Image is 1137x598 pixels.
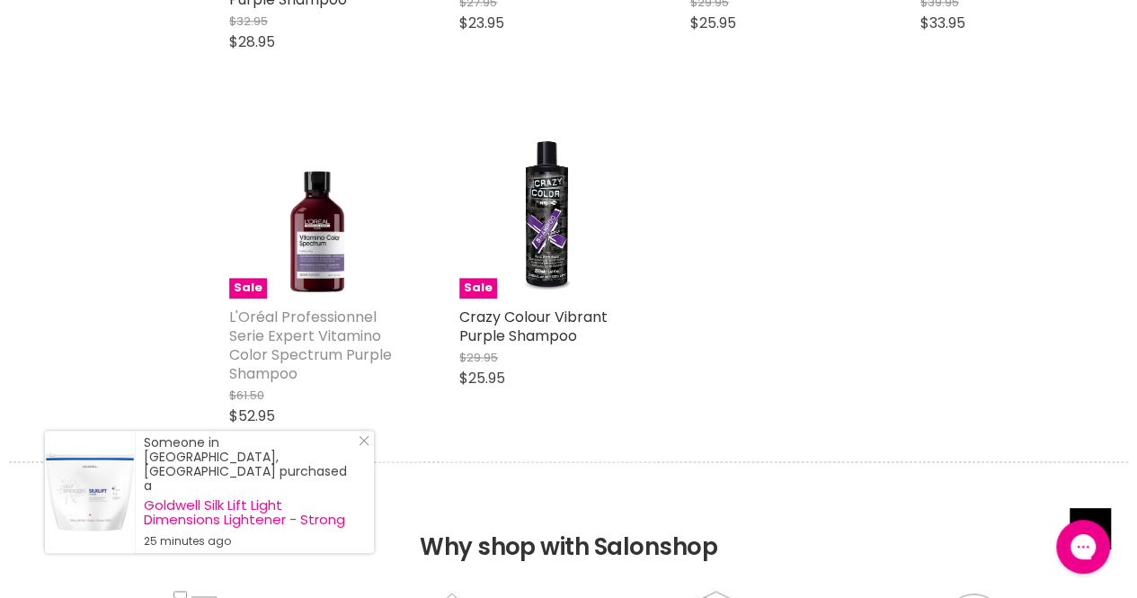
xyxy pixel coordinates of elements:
[459,307,608,346] a: Crazy Colour Vibrant Purple Shampoo
[229,387,264,404] span: $61.50
[9,461,1128,588] h2: Why shop with Salonshop
[351,435,369,453] a: Close Notification
[229,31,275,52] span: $28.95
[459,368,505,388] span: $25.95
[1070,508,1110,555] span: Back to top
[229,406,275,426] span: $52.95
[229,122,405,299] a: L'Oréal Professionnel Serie Expert Vitamino Color Spectrum Purple ShampooSale
[489,122,607,299] img: Crazy Colour Vibrant Purple Shampoo
[359,435,369,446] svg: Close Icon
[920,13,965,33] span: $33.95
[144,498,356,527] a: Goldwell Silk Lift Light Dimensions Lightener - Strong
[1070,508,1110,549] a: Back to top
[1047,513,1119,580] iframe: Gorgias live chat messenger
[690,13,736,33] span: $25.95
[459,122,635,299] a: Crazy Colour Vibrant Purple ShampooSale
[459,349,498,366] span: $29.95
[144,534,356,549] small: 25 minutes ago
[229,278,267,299] span: Sale
[144,435,356,549] div: Someone in [GEOGRAPHIC_DATA], [GEOGRAPHIC_DATA] purchased a
[459,13,504,33] span: $23.95
[229,307,392,384] a: L'Oréal Professionnel Serie Expert Vitamino Color Spectrum Purple Shampoo
[229,13,268,30] span: $32.95
[459,278,497,299] span: Sale
[45,431,135,553] a: Visit product page
[229,122,405,299] img: L'Oréal Professionnel Serie Expert Vitamino Color Spectrum Purple Shampoo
